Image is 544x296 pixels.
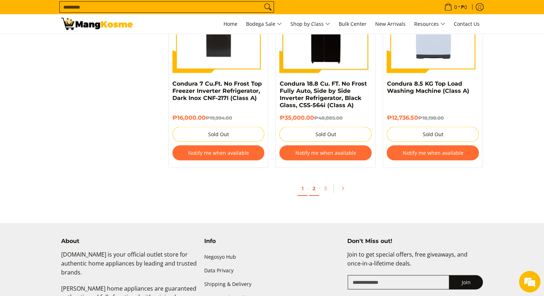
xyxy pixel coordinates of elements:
button: Join [449,275,483,290]
a: 1 [298,181,308,196]
a: Condura 7 Cu.Ft. No Frost Top Freezer Inverter Refrigerator, Dark Inox CNF-217I (Class A) [172,80,262,101]
span: Contact Us [454,20,480,27]
textarea: Type your message and hit 'Enter' [4,196,136,221]
span: New Arrivals [375,20,406,27]
h6: ₱35,000.00 [279,114,372,121]
button: Search [262,2,274,13]
h6: ₱16,000.00 [172,114,265,121]
ul: Pagination [165,179,487,202]
a: Shop by Class [287,14,334,34]
a: Condura 18.8 Cu. FT. No Frost Fully Auto, Side by Side Inverter Refrigerator, Black Glass, CSS-56... [279,80,367,109]
span: • [442,3,469,11]
a: Home [220,14,241,34]
a: New Arrivals [372,14,409,34]
span: Resources [414,20,445,29]
span: · [319,185,320,192]
h4: Info [204,238,340,245]
a: Data Privacy [204,264,340,277]
button: Notify me when available [279,145,372,161]
img: All Products - Home Appliances Warehouse Sale l Mang Kosme [61,18,133,30]
span: We're online! [41,90,99,163]
a: Bodega Sale [242,14,285,34]
div: Chat with us now [37,40,120,49]
span: Home [224,20,237,27]
button: Sold Out [279,127,372,142]
del: ₱48,885.00 [314,115,342,121]
del: ₱18,198.00 [418,115,443,121]
nav: Main Menu [140,14,483,34]
del: ₱19,994.00 [206,115,232,121]
span: Shop by Class [290,20,330,29]
div: Minimize live chat window [117,4,134,21]
a: Resources [411,14,449,34]
button: Notify me when available [387,145,479,161]
button: Sold Out [172,127,265,142]
h6: ₱12,736.50 [387,114,479,121]
a: Contact Us [450,14,483,34]
span: ₱0 [460,5,468,10]
h4: About [61,238,197,245]
a: Condura 8.5 KG Top Load Washing Machine (Class A) [387,80,469,94]
span: Bulk Center [339,20,367,27]
span: 0 [453,5,458,10]
h4: Don't Miss out! [347,238,483,245]
span: · [308,185,309,192]
a: Shipping & Delivery [204,277,340,291]
a: 2 [309,181,319,196]
p: Join to get special offers, free giveaways, and once-in-a-lifetime deals. [347,250,483,275]
a: Bulk Center [335,14,370,34]
a: 3 [320,181,330,195]
button: Notify me when available [172,145,265,161]
span: Bodega Sale [246,20,282,29]
p: [DOMAIN_NAME] is your official outlet store for authentic home appliances by leading and trusted ... [61,250,197,284]
a: Negosyo Hub [204,250,340,264]
button: Sold Out [387,127,479,142]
